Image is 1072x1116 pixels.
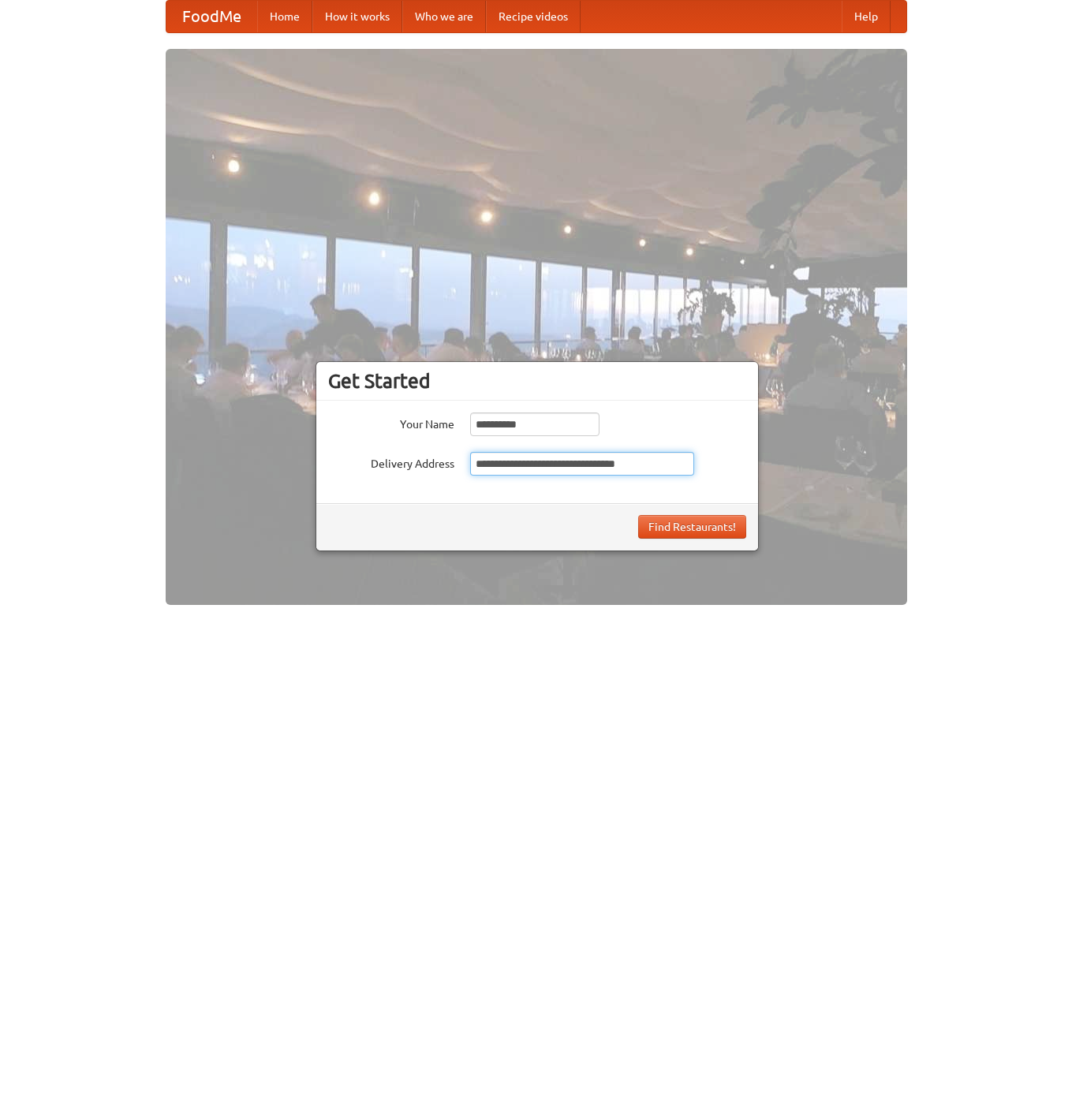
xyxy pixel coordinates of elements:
button: Find Restaurants! [638,515,746,539]
a: Home [257,1,312,32]
a: Recipe videos [486,1,581,32]
a: Help [842,1,891,32]
h3: Get Started [328,369,746,393]
label: Delivery Address [328,452,454,472]
a: Who we are [402,1,486,32]
label: Your Name [328,412,454,432]
a: FoodMe [166,1,257,32]
a: How it works [312,1,402,32]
